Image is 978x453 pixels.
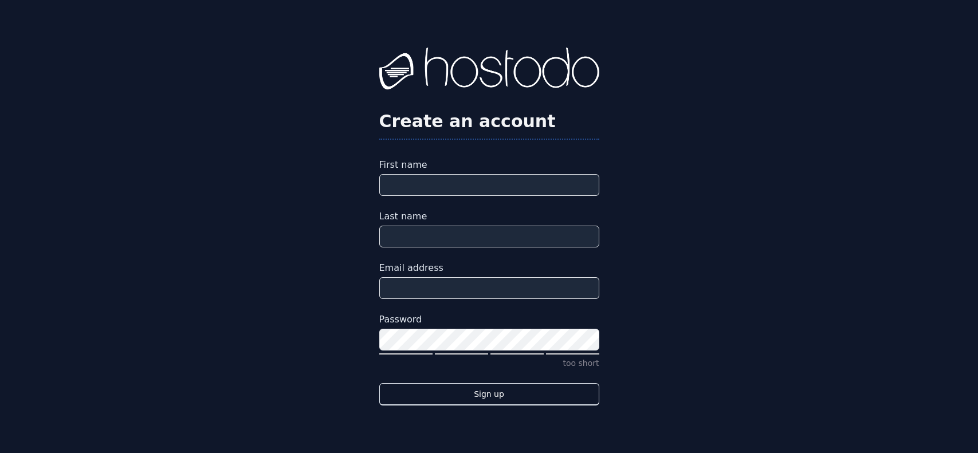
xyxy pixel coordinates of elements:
label: First name [379,158,599,172]
label: Last name [379,210,599,223]
h2: Create an account [379,111,599,132]
p: too short [379,357,599,369]
label: Email address [379,261,599,275]
button: Sign up [379,383,599,405]
label: Password [379,313,599,326]
img: Hostodo [379,48,599,93]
